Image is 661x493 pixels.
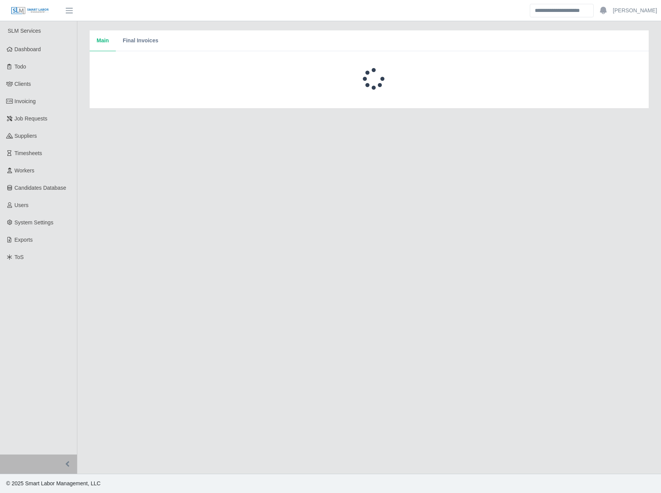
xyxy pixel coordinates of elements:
button: Main [90,30,116,51]
span: Dashboard [15,46,41,52]
span: Invoicing [15,98,36,104]
span: Timesheets [15,150,42,156]
input: Search [530,4,594,17]
span: Suppliers [15,133,37,139]
span: Workers [15,167,35,174]
span: © 2025 Smart Labor Management, LLC [6,480,100,486]
img: SLM Logo [11,7,49,15]
span: Job Requests [15,115,48,122]
span: Users [15,202,29,208]
a: [PERSON_NAME] [613,7,657,15]
span: System Settings [15,219,53,226]
span: ToS [15,254,24,260]
span: Exports [15,237,33,243]
span: Clients [15,81,31,87]
span: SLM Services [8,28,41,34]
button: Final Invoices [116,30,165,51]
span: Candidates Database [15,185,67,191]
span: Todo [15,64,26,70]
